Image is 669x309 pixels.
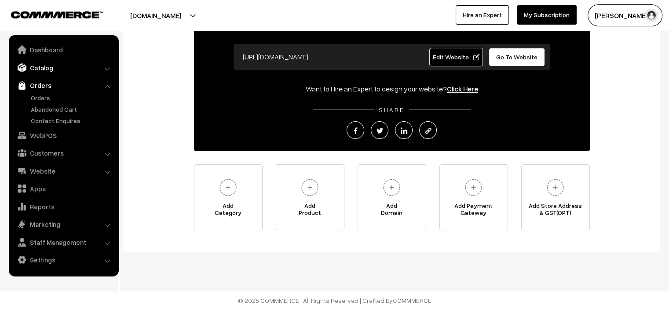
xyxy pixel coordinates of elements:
img: COMMMERCE [11,11,103,18]
a: COMMMERCE [11,9,88,19]
img: plus.svg [543,175,567,200]
a: Dashboard [11,42,116,58]
a: Apps [11,181,116,196]
a: Settings [11,252,116,268]
a: Reports [11,199,116,214]
a: Hire an Expert [456,5,509,25]
a: Staff Management [11,234,116,250]
a: Contact Enquires [29,116,116,125]
img: plus.svg [461,175,486,200]
a: Orders [29,93,116,102]
a: AddDomain [358,164,426,230]
a: AddProduct [276,164,344,230]
a: Abandoned Cart [29,105,116,114]
span: Add Payment Gateway [440,202,508,220]
button: [DOMAIN_NAME] [99,4,212,26]
a: Go To Website [489,48,545,66]
a: Catalog [11,60,116,76]
span: Go To Website [496,53,537,61]
a: Customers [11,145,116,161]
button: [PERSON_NAME] [588,4,662,26]
span: SHARE [374,106,409,113]
span: Add Store Address & GST(OPT) [522,202,589,220]
div: Want to Hire an Expert to design your website? [194,84,590,94]
a: Edit Website [429,48,483,66]
a: COMMMERCE [393,297,431,304]
a: Website [11,163,116,179]
a: Add Store Address& GST(OPT) [521,164,590,230]
span: Add Product [276,202,344,220]
a: AddCategory [194,164,263,230]
a: Marketing [11,216,116,232]
a: My Subscription [517,5,577,25]
span: Edit Website [432,53,479,61]
a: WebPOS [11,127,116,143]
a: Orders [11,77,116,93]
a: Add PaymentGateway [439,164,508,230]
span: Add Domain [358,202,426,220]
img: plus.svg [380,175,404,200]
img: plus.svg [216,175,240,200]
span: Add Category [194,202,262,220]
img: plus.svg [298,175,322,200]
img: user [645,9,658,22]
a: Click Here [447,84,478,93]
